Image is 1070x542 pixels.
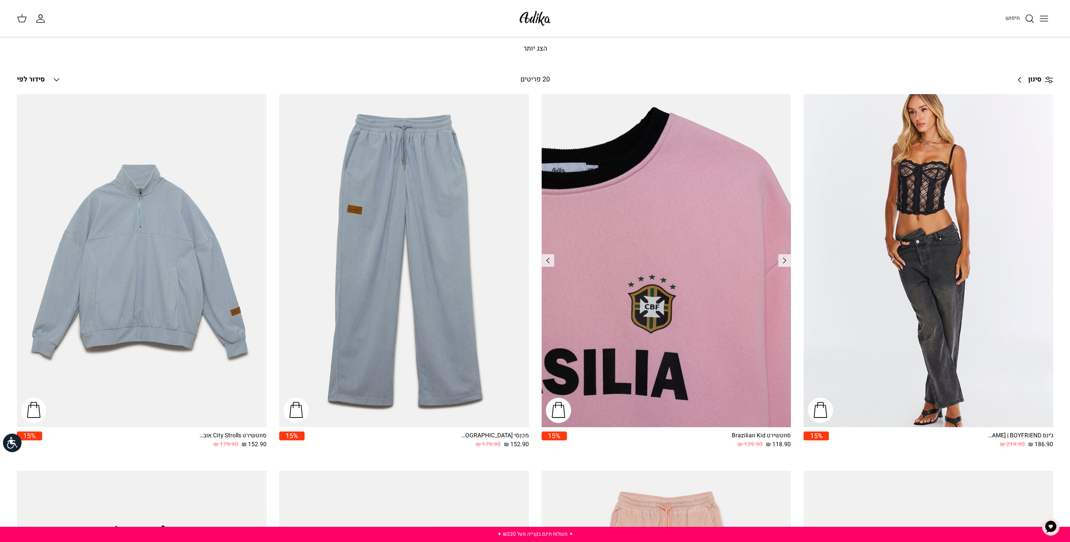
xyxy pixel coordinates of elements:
a: 15% [279,431,305,450]
button: סידור לפי [17,70,62,89]
span: 15% [17,431,42,440]
a: סווטשירט City Strolls אוברסייז 152.90 ₪ 179.90 ₪ [42,431,267,450]
a: ג׳ינס All Or Nothing קריס-קרוס | BOYFRIEND [803,94,1053,427]
a: 15% [542,431,567,450]
a: Previous [778,254,791,267]
span: 139.90 ₪ [738,440,763,449]
span: 118.90 ₪ [766,440,791,449]
div: סווטשירט City Strolls אוברסייז [199,431,267,440]
a: סווטשירט Brazilian Kid 118.90 ₪ 139.90 ₪ [567,431,791,450]
span: סידור לפי [17,74,45,84]
span: 152.90 ₪ [242,440,267,449]
span: 179.90 ₪ [476,440,501,449]
div: סווטשירט Brazilian Kid [723,431,791,440]
div: ג׳ינס All Or Nothing [PERSON_NAME] | BOYFRIEND [986,431,1053,440]
a: החשבון שלי [35,14,49,24]
a: מכנסי [GEOGRAPHIC_DATA] 152.90 ₪ 179.90 ₪ [305,431,529,450]
button: צ'אט [1038,514,1063,539]
span: 15% [279,431,305,440]
span: 186.90 ₪ [1028,440,1053,449]
a: סינון [1011,70,1053,90]
a: סווטשירט City Strolls אוברסייז [17,94,267,427]
a: סווטשירט Brazilian Kid [542,94,791,427]
span: 15% [803,431,829,440]
a: 15% [17,431,42,450]
span: 179.90 ₪ [213,440,238,449]
a: 15% [803,431,829,450]
span: 219.90 ₪ [1000,440,1025,449]
span: חיפוש [1005,14,1020,22]
span: סינון [1028,74,1041,85]
span: 15% [542,431,567,440]
a: ✦ משלוח חינם בקנייה מעל ₪220 ✦ [497,530,573,538]
p: הצג יותר [240,43,830,54]
a: חיפוש [1005,14,1035,24]
span: 152.90 ₪ [504,440,529,449]
img: Adika IL [517,8,553,28]
button: Toggle menu [1035,9,1053,28]
a: מכנסי טרנינג City strolls [279,94,529,427]
div: מכנסי [GEOGRAPHIC_DATA] [461,431,529,440]
a: ג׳ינס All Or Nothing [PERSON_NAME] | BOYFRIEND 186.90 ₪ 219.90 ₪ [829,431,1053,450]
div: 20 פריטים [420,74,650,85]
a: Previous [542,254,554,267]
